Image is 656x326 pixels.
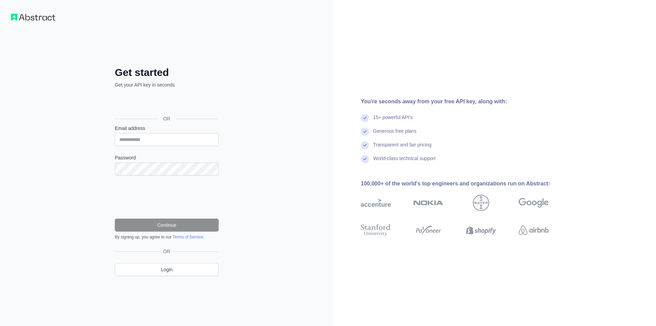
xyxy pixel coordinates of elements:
[115,184,219,210] iframe: reCAPTCHA
[361,128,369,136] img: check mark
[373,114,413,128] div: 15+ powerful API's
[413,195,443,211] img: nokia
[361,114,369,122] img: check mark
[473,195,489,211] img: bayer
[111,96,221,111] iframe: Sign in with Google Button
[161,248,173,255] span: OR
[115,219,219,232] button: Continue
[361,223,391,238] img: stanford university
[519,195,549,211] img: google
[158,115,176,122] span: OR
[115,234,219,240] div: By signing up, you agree to our .
[115,154,219,161] label: Password
[115,81,219,88] p: Get your API key in seconds
[361,195,391,211] img: accenture
[413,223,443,238] img: payoneer
[373,128,416,141] div: Generous free plans
[361,97,571,106] div: You're seconds away from your free API key, along with:
[361,141,369,149] img: check mark
[519,223,549,238] img: airbnb
[361,180,571,188] div: 100,000+ of the world's top engineers and organizations run on Abstract:
[361,155,369,163] img: check mark
[115,125,219,132] label: Email address
[373,155,436,169] div: World-class technical support
[115,66,219,79] h2: Get started
[173,235,203,239] a: Terms of Service
[466,223,496,238] img: shopify
[115,263,219,276] a: Login
[11,14,55,21] img: Workflow
[373,141,432,155] div: Transparent and fair pricing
